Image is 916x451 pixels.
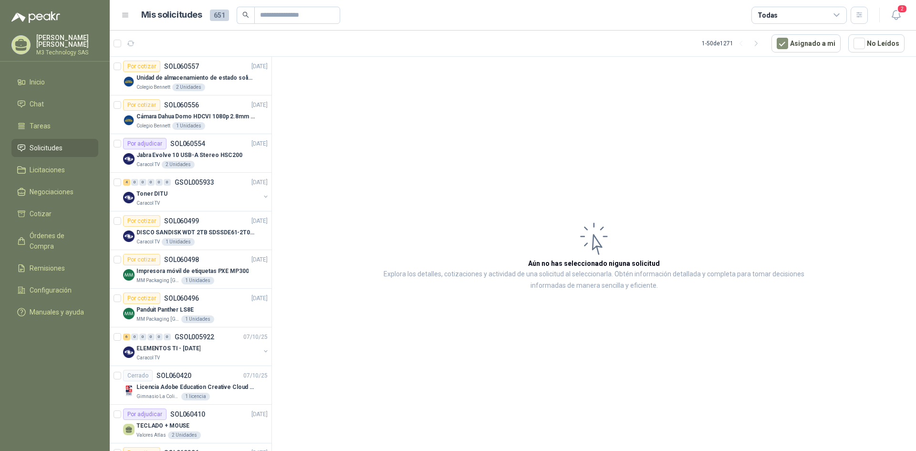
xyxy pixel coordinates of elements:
[30,187,73,197] span: Negociaciones
[123,231,135,242] img: Company Logo
[162,161,195,168] div: 2 Unidades
[11,117,98,135] a: Tareas
[30,165,65,175] span: Licitaciones
[848,34,905,52] button: No Leídos
[136,315,179,323] p: MM Packaging [GEOGRAPHIC_DATA]
[141,8,202,22] h1: Mis solicitudes
[36,34,98,48] p: [PERSON_NAME] [PERSON_NAME]
[123,61,160,72] div: Por cotizar
[528,258,660,269] h3: Aún no has seleccionado niguna solicitud
[11,259,98,277] a: Remisiones
[136,238,160,246] p: Caracol TV
[251,410,268,419] p: [DATE]
[136,267,249,276] p: Impresora móvil de etiquetas PXE MP300
[11,281,98,299] a: Configuración
[164,295,199,302] p: SOL060496
[136,161,160,168] p: Caracol TV
[123,346,135,358] img: Company Logo
[139,179,146,186] div: 0
[164,334,171,340] div: 0
[136,344,200,353] p: ELEMENTOS TI - [DATE]
[131,334,138,340] div: 0
[30,143,62,153] span: Solicitudes
[123,308,135,319] img: Company Logo
[136,189,167,199] p: Toner DITU
[242,11,249,18] span: search
[110,95,271,134] a: Por cotizarSOL060556[DATE] Company LogoCámara Dahua Domo HDCVI 1080p 2.8mm IP67 Led IR 30m mts no...
[123,192,135,203] img: Company Logo
[251,255,268,264] p: [DATE]
[110,134,271,173] a: Por adjudicarSOL060554[DATE] Company LogoJabra Evolve 10 USB-A Stereo HSC200Caracol TV2 Unidades
[136,73,255,83] p: Unidad de almacenamiento de estado solido Marca SK hynix [DATE] NVMe 256GB HFM256GDJTNG-8310A M.2...
[136,305,194,315] p: Panduit Panther LS8E
[175,179,214,186] p: GSOL005933
[136,112,255,121] p: Cámara Dahua Domo HDCVI 1080p 2.8mm IP67 Led IR 30m mts nocturnos
[181,393,210,400] div: 1 licencia
[110,405,271,443] a: Por adjudicarSOL060410[DATE] TECLADO + MOUSEValores Atlas2 Unidades
[181,277,214,284] div: 1 Unidades
[110,57,271,95] a: Por cotizarSOL060557[DATE] Company LogoUnidad de almacenamiento de estado solido Marca SK hynix [...
[170,411,205,418] p: SOL060410
[156,334,163,340] div: 0
[164,102,199,108] p: SOL060556
[175,334,214,340] p: GSOL005922
[30,99,44,109] span: Chat
[251,294,268,303] p: [DATE]
[123,269,135,281] img: Company Logo
[170,140,205,147] p: SOL060554
[139,334,146,340] div: 0
[758,10,778,21] div: Todas
[123,76,135,87] img: Company Logo
[11,73,98,91] a: Inicio
[11,227,98,255] a: Órdenes de Compra
[110,366,271,405] a: CerradoSOL06042007/10/25 Company LogoLicencia Adobe Education Creative Cloud for enterprise licen...
[110,211,271,250] a: Por cotizarSOL060499[DATE] Company LogoDISCO SANDISK WDT 2TB SDSSDE61-2T00-G25Caracol TV1 Unidades
[887,7,905,24] button: 2
[897,4,907,13] span: 2
[136,199,160,207] p: Caracol TV
[251,139,268,148] p: [DATE]
[251,101,268,110] p: [DATE]
[172,122,205,130] div: 1 Unidades
[164,256,199,263] p: SOL060498
[172,84,205,91] div: 2 Unidades
[147,179,155,186] div: 0
[30,263,65,273] span: Remisiones
[123,215,160,227] div: Por cotizar
[251,217,268,226] p: [DATE]
[123,293,160,304] div: Por cotizar
[251,178,268,187] p: [DATE]
[123,254,160,265] div: Por cotizar
[136,122,170,130] p: Colegio Bennett
[164,179,171,186] div: 0
[136,84,170,91] p: Colegio Bennett
[11,303,98,321] a: Manuales y ayuda
[110,250,271,289] a: Por cotizarSOL060498[DATE] Company LogoImpresora móvil de etiquetas PXE MP300MM Packaging [GEOGRA...
[123,99,160,111] div: Por cotizar
[168,431,201,439] div: 2 Unidades
[11,139,98,157] a: Solicitudes
[181,315,214,323] div: 1 Unidades
[11,205,98,223] a: Cotizar
[123,115,135,126] img: Company Logo
[30,285,72,295] span: Configuración
[210,10,229,21] span: 651
[123,179,130,186] div: 4
[251,62,268,71] p: [DATE]
[11,11,60,23] img: Logo peakr
[123,334,130,340] div: 6
[136,354,160,362] p: Caracol TV
[11,95,98,113] a: Chat
[123,138,167,149] div: Por adjudicar
[164,63,199,70] p: SOL060557
[131,179,138,186] div: 0
[136,383,255,392] p: Licencia Adobe Education Creative Cloud for enterprise license lab and classroom
[156,179,163,186] div: 0
[136,393,179,400] p: Gimnasio La Colina
[162,238,195,246] div: 1 Unidades
[123,370,153,381] div: Cerrado
[30,121,51,131] span: Tareas
[110,289,271,327] a: Por cotizarSOL060496[DATE] Company LogoPanduit Panther LS8EMM Packaging [GEOGRAPHIC_DATA]1 Unidades
[123,409,167,420] div: Por adjudicar
[30,231,89,252] span: Órdenes de Compra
